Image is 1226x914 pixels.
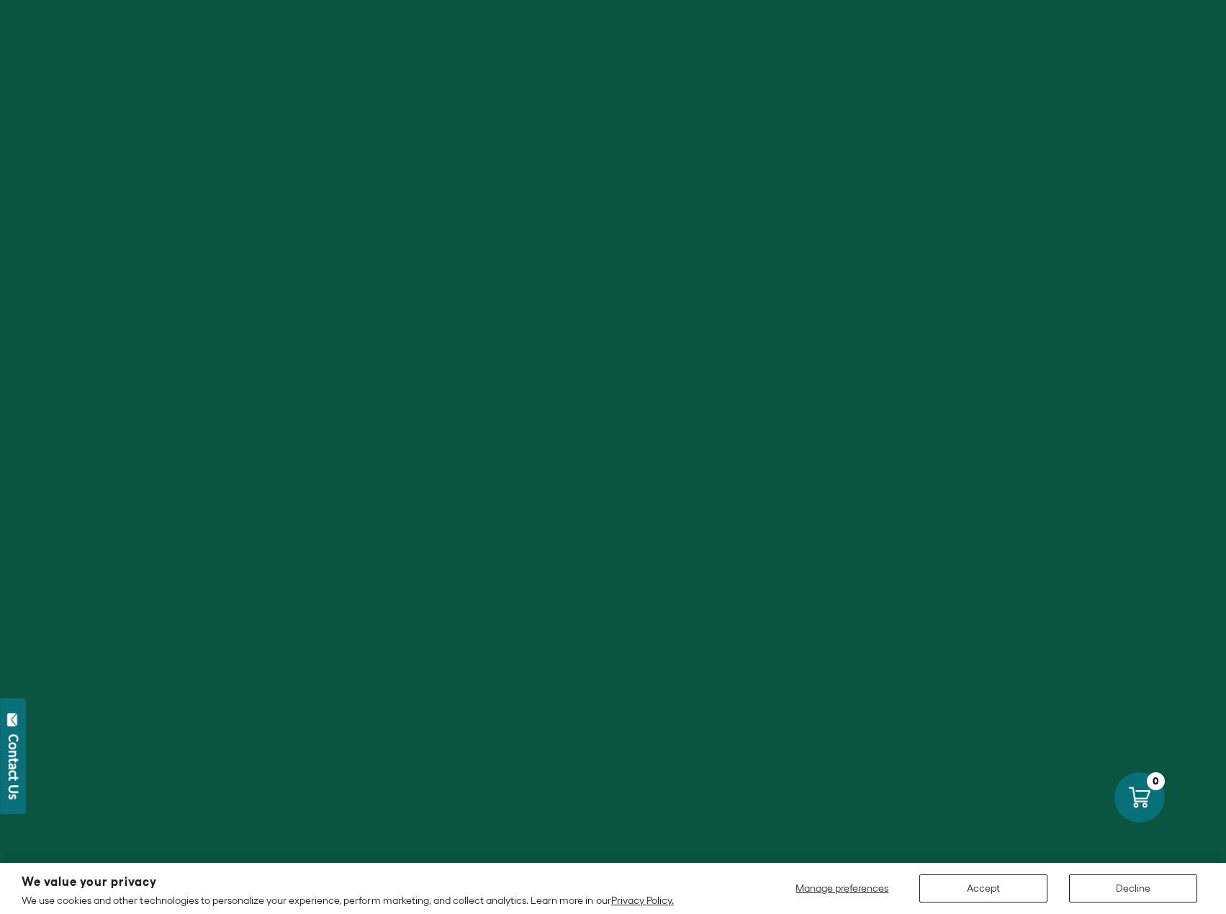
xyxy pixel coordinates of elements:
h2: We value your privacy [22,876,674,888]
button: Decline [1069,874,1197,902]
p: We use cookies and other technologies to personalize your experience, perform marketing, and coll... [22,894,674,907]
button: Accept [919,874,1047,902]
button: Manage preferences [787,874,898,902]
div: Contact Us [6,734,21,800]
a: Privacy Policy. [611,895,674,906]
div: 0 [1147,772,1165,790]
span: Manage preferences [795,882,888,894]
